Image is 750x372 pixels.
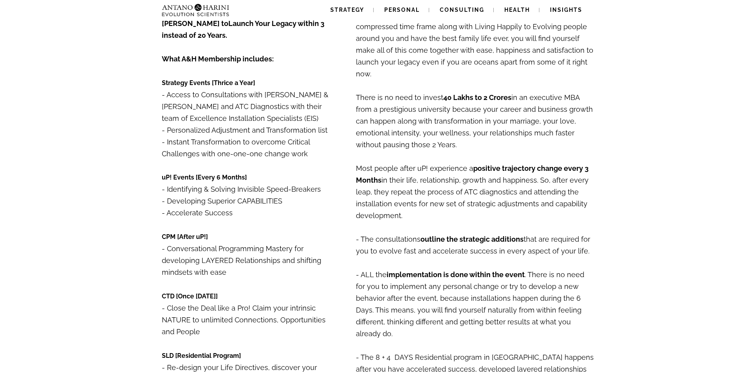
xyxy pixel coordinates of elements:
p: - Personalized Adjustment and Transformation list [162,124,338,136]
strong: 40 Lakhs to 2 Crores [443,93,511,102]
span: CTD [Once [DATE]] [162,292,218,300]
p: - Conversational Programming Mastery for developing LAYERED Relationships and shifting mindsets w... [162,243,338,362]
span: Strategy Events [Thrice a Year] [162,79,255,87]
strong: outline the strategic additions [420,235,524,243]
strong: implementation is done within the event [387,270,525,279]
p: - Identifying & Solving Invisible Speed-Breakers - Developing Superior CAPABILITIES - Accelerate ... [162,183,338,243]
strong: CPM [After uP!] [162,233,208,241]
span: - Close the Deal like a Pro! Claim your intrinsic NATURE to unlimited Connections, Opportunities ... [162,304,326,336]
strong: What A&H Membership includes: [162,55,274,63]
span: Consulting [440,7,484,13]
span: Personal [384,7,420,13]
span: Strategy [330,7,364,13]
span: SLD [Residential Program] [162,352,241,359]
span: Health [504,7,530,13]
p: - Instant Transformation to overcome Critical Challenges with one-one-one change work [162,136,338,172]
p: - The consultations that are required for you to evolve fast and accelerate success in every aspe... [356,233,594,257]
span: Insights [550,7,582,13]
p: - Access to Consultations with [PERSON_NAME] & [PERSON_NAME] and ATC Diagnostics with their team ... [162,6,338,124]
strong: uP! Events [Every 6 Months] [162,174,247,181]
